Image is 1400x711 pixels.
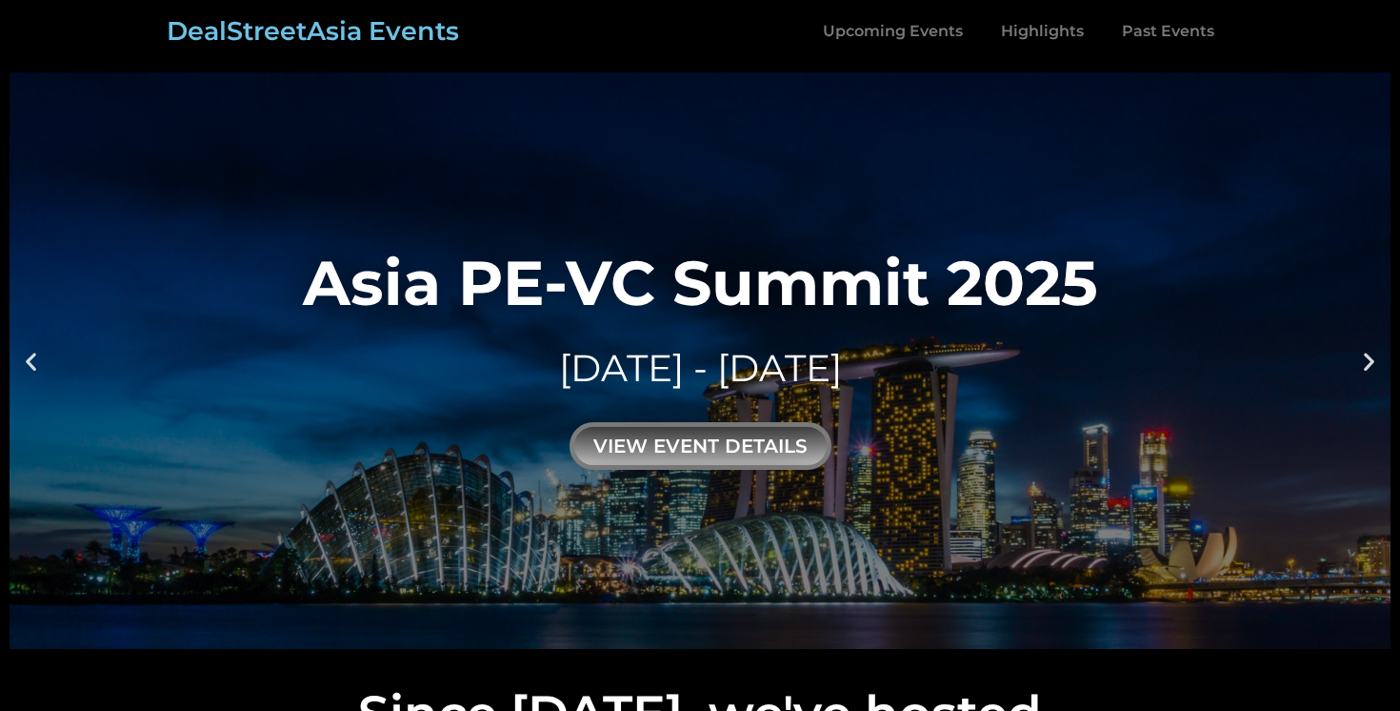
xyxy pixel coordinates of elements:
[570,422,831,470] div: view event details
[303,342,1098,395] div: [DATE] - [DATE]
[167,15,459,47] a: DealStreetAsia Events
[1103,10,1233,53] a: Past Events
[804,10,982,53] a: Upcoming Events
[10,72,1390,649] a: Asia PE-VC Summit 2025[DATE] - [DATE]view event details
[303,252,1098,314] div: Asia PE-VC Summit 2025
[982,10,1103,53] a: Highlights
